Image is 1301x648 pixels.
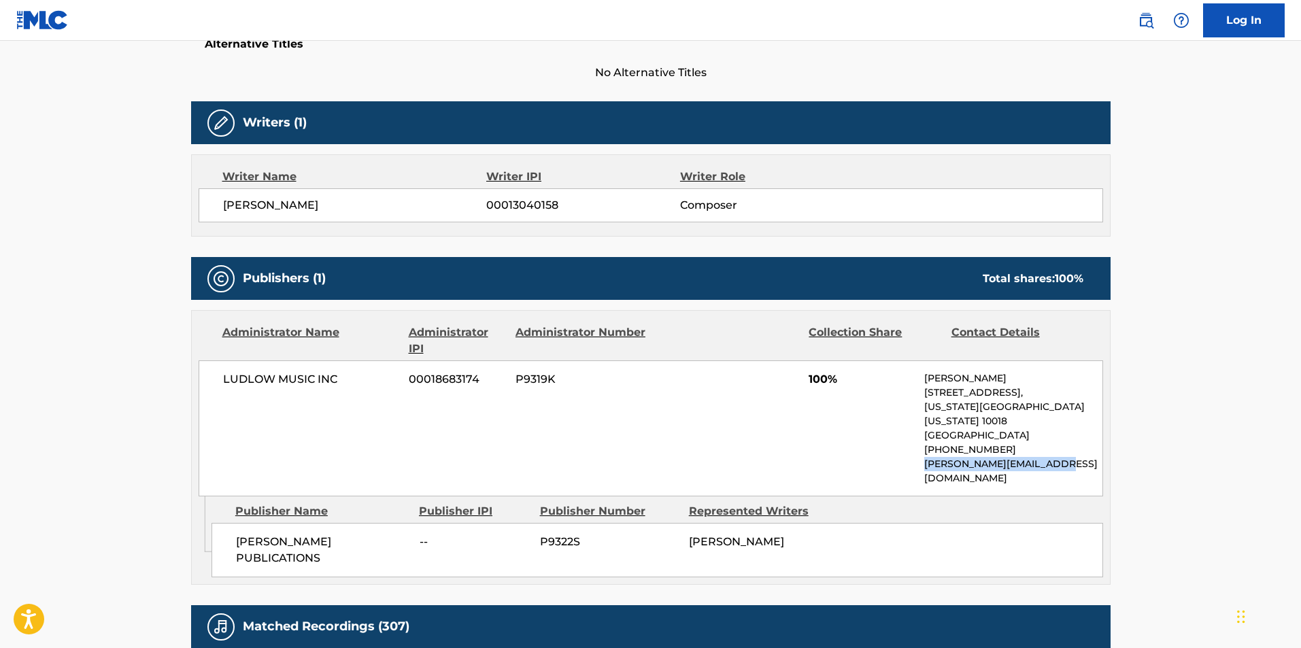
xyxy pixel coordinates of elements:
div: Publisher Name [235,503,409,519]
img: Matched Recordings [213,619,229,635]
p: [PHONE_NUMBER] [924,443,1102,457]
div: Publisher Number [540,503,679,519]
iframe: Chat Widget [1233,583,1301,648]
p: [STREET_ADDRESS], [924,386,1102,400]
div: Drag [1237,596,1245,637]
h5: Matched Recordings (307) [243,619,409,634]
div: Collection Share [809,324,941,357]
p: [PERSON_NAME][EMAIL_ADDRESS][DOMAIN_NAME] [924,457,1102,485]
img: Publishers [213,271,229,287]
span: P9319K [516,371,647,388]
div: Writer IPI [486,169,680,185]
div: Administrator Number [516,324,647,357]
span: 00018683174 [409,371,505,388]
div: Publisher IPI [419,503,530,519]
img: help [1173,12,1189,29]
div: Writer Role [680,169,856,185]
span: 100% [809,371,914,388]
span: 100 % [1055,272,1083,285]
img: Writers [213,115,229,131]
span: [PERSON_NAME] PUBLICATIONS [236,534,409,566]
span: No Alternative Titles [191,65,1111,81]
div: Administrator IPI [409,324,505,357]
img: search [1138,12,1154,29]
a: Log In [1203,3,1285,37]
span: [PERSON_NAME] [223,197,487,214]
div: Total shares: [983,271,1083,287]
span: P9322S [540,534,679,550]
p: [PERSON_NAME] [924,371,1102,386]
h5: Writers (1) [243,115,307,131]
p: [US_STATE][GEOGRAPHIC_DATA][US_STATE] 10018 [924,400,1102,428]
img: MLC Logo [16,10,69,30]
h5: Publishers (1) [243,271,326,286]
span: -- [420,534,530,550]
div: Contact Details [951,324,1083,357]
span: [PERSON_NAME] [689,535,784,548]
a: Public Search [1132,7,1160,34]
div: Writer Name [222,169,487,185]
span: Composer [680,197,856,214]
h5: Alternative Titles [205,37,1097,51]
div: Help [1168,7,1195,34]
span: LUDLOW MUSIC INC [223,371,399,388]
div: Administrator Name [222,324,399,357]
span: 00013040158 [486,197,679,214]
p: [GEOGRAPHIC_DATA] [924,428,1102,443]
div: Represented Writers [689,503,828,519]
